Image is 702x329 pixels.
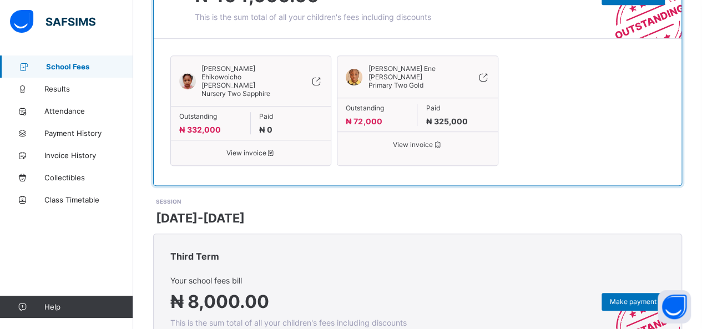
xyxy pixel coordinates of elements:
span: View invoice [346,140,489,149]
span: Paid [259,112,322,120]
span: ₦ 72,000 [346,117,382,126]
span: ₦ 0 [259,125,272,134]
span: View invoice [179,149,322,157]
span: Nursery Two Sapphire [201,89,270,98]
button: Open asap [658,290,691,323]
span: Class Timetable [44,195,133,204]
span: Outstanding [346,104,408,112]
span: Third Term [170,251,219,262]
span: Collectibles [44,173,133,182]
span: ₦ 332,000 [179,125,221,134]
span: SESSION [156,198,181,205]
span: Primary Two Gold [368,81,423,89]
span: ₦ 8,000.00 [170,291,269,312]
span: Paid [426,104,489,112]
img: safsims [10,10,95,33]
span: Attendance [44,107,133,115]
span: Help [44,302,133,311]
span: School Fees [46,62,133,71]
span: [PERSON_NAME] Ehikowoicho [PERSON_NAME] [201,64,294,89]
span: Your school fees bill [170,276,407,285]
span: This is the sum total of all your children's fees including discounts [195,12,431,22]
span: Make payment [610,297,656,306]
span: Outstanding [179,112,242,120]
span: Payment History [44,129,133,138]
span: [DATE]-[DATE] [156,211,245,225]
span: ₦ 325,000 [426,117,467,126]
span: [PERSON_NAME] Ene [PERSON_NAME] [368,64,461,81]
span: Results [44,84,133,93]
span: This is the sum total of all your children's fees including discounts [170,318,407,327]
span: Invoice History [44,151,133,160]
